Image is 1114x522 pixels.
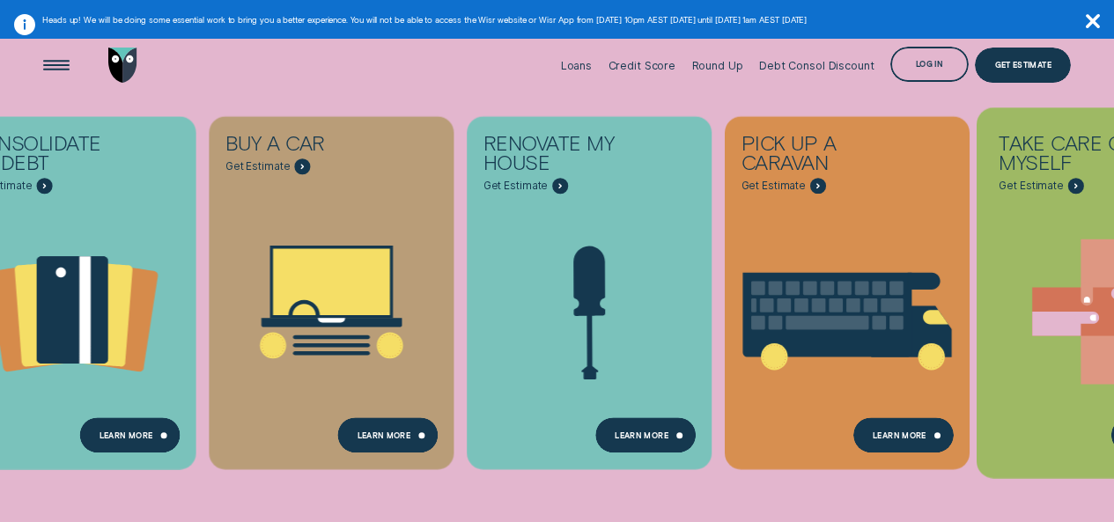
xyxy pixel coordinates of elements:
div: Renovate My House [483,133,640,179]
span: Get Estimate [741,180,807,193]
div: Pick up a caravan [741,133,898,179]
a: Learn More [853,418,954,453]
div: Loans [561,59,592,72]
a: Credit Score [609,26,676,105]
a: Get Estimate [975,48,1071,83]
a: Learn more [595,418,696,453]
span: Get Estimate [483,180,549,193]
button: Log in [890,47,969,82]
span: Get Estimate [225,160,291,173]
a: Learn More [337,418,438,453]
span: Get Estimate [999,180,1064,193]
a: Debt Consol Discount [759,26,874,105]
a: Round Up [692,26,743,105]
button: Open Menu [39,48,74,83]
div: Credit Score [609,59,676,72]
a: Learn more [79,418,180,453]
a: Pick up a caravan - Learn more [725,116,970,460]
a: Buy a car - Learn more [209,116,454,460]
div: Buy a car [225,133,382,158]
a: Renovate My House - Learn more [467,116,712,460]
a: Loans [561,26,592,105]
div: Debt Consol Discount [759,59,874,72]
img: Wisr [108,48,137,83]
a: Go to home page [105,26,140,105]
div: Round Up [692,59,743,72]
